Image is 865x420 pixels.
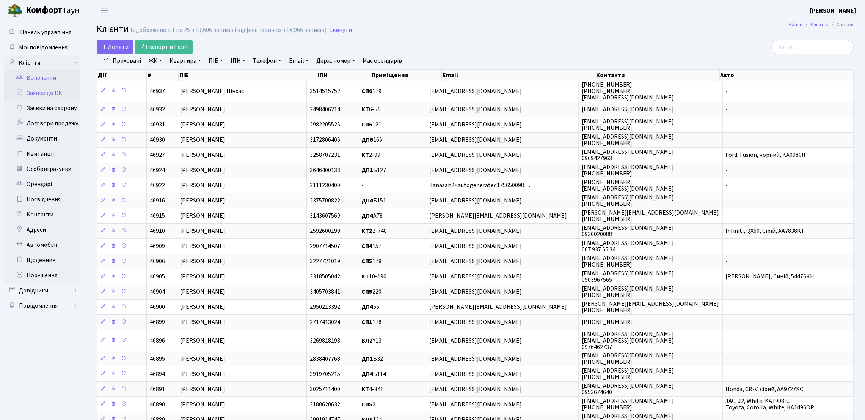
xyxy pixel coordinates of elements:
[429,336,522,345] span: [EMAIL_ADDRESS][DOMAIN_NAME]
[582,397,674,412] span: [EMAIL_ADDRESS][DOMAIN_NAME] [PHONE_NUMBER]
[4,85,80,101] a: Заявки до КК
[310,400,340,409] span: 3180620632
[726,136,728,144] span: -
[97,70,147,81] th: Дії
[361,166,373,175] b: ДП1
[361,318,372,327] b: СП1
[361,336,381,345] span: Y13
[726,121,728,129] span: -
[361,227,372,235] b: КТ2
[180,166,225,175] span: [PERSON_NAME]
[310,242,340,251] span: 2907714507
[726,257,728,266] span: -
[310,106,340,114] span: 2498406214
[429,136,522,144] span: [EMAIL_ADDRESS][DOMAIN_NAME]
[4,298,80,313] a: Повідомлення
[361,288,372,296] b: СП5
[20,28,71,36] span: Панель управління
[582,148,674,163] span: [EMAIL_ADDRESS][DOMAIN_NAME] 0969427963
[4,55,80,70] a: Клієнти
[361,273,386,281] span: 10-196
[361,182,364,190] span: -
[726,182,728,190] span: -
[150,136,165,144] span: 46930
[310,355,340,363] span: 2838407768
[180,182,225,190] span: [PERSON_NAME]
[726,212,728,220] span: -
[429,288,522,296] span: [EMAIL_ADDRESS][DOMAIN_NAME]
[4,222,80,237] a: Адреси
[361,370,373,378] b: ДП4
[361,136,382,144] span: 165
[180,197,225,205] span: [PERSON_NAME]
[361,385,369,393] b: КТ
[4,101,80,116] a: Заявки на охорону
[313,54,358,67] a: Держ. номер
[361,288,381,296] span: 220
[361,87,381,95] span: 179
[429,212,567,220] span: [PERSON_NAME][EMAIL_ADDRESS][DOMAIN_NAME]
[180,400,225,409] span: [PERSON_NAME]
[726,318,728,327] span: -
[429,227,522,235] span: [EMAIL_ADDRESS][DOMAIN_NAME]
[582,300,719,314] span: [PERSON_NAME][EMAIL_ADDRESS][DOMAIN_NAME] [PHONE_NUMBER]
[361,121,381,129] span: 121
[429,370,522,378] span: [EMAIL_ADDRESS][DOMAIN_NAME]
[310,166,340,175] span: 3646400138
[310,336,340,345] span: 3269818198
[442,70,595,81] th: Email
[4,131,80,146] a: Документи
[582,178,674,193] span: [PHONE_NUMBER] [EMAIL_ADDRESS][DOMAIN_NAME]
[582,330,674,351] span: [EMAIL_ADDRESS][DOMAIN_NAME] [EMAIL_ADDRESS][DOMAIN_NAME] 0976462737
[726,227,805,235] span: Infiniti, QX60, Сірій, АА7838КТ
[582,382,674,396] span: [EMAIL_ADDRESS][DOMAIN_NAME] 0953674640
[777,17,865,33] nav: breadcrumb
[582,239,674,254] span: [EMAIL_ADDRESS][DOMAIN_NAME] 067 937 55 34
[180,242,225,251] span: [PERSON_NAME]
[8,3,23,18] img: logo.png
[180,87,244,95] span: [PERSON_NAME] Пінхас
[361,303,379,311] span: 55
[582,133,674,147] span: [EMAIL_ADDRESS][DOMAIN_NAME] [PHONE_NUMBER]
[810,6,856,15] b: [PERSON_NAME]
[97,22,129,36] span: Клієнти
[361,166,386,175] span: Б127
[310,288,340,296] span: 3405703841
[726,336,728,345] span: -
[361,273,369,281] b: КТ
[429,151,522,159] span: [EMAIL_ADDRESS][DOMAIN_NAME]
[310,273,340,281] span: 3318505042
[150,336,165,345] span: 46896
[150,182,165,190] span: 46922
[582,106,674,114] span: [EMAIL_ADDRESS][DOMAIN_NAME]
[582,193,674,208] span: [EMAIL_ADDRESS][DOMAIN_NAME] [PHONE_NUMBER]
[429,303,567,311] span: [PERSON_NAME][EMAIL_ADDRESS][DOMAIN_NAME]
[4,25,80,40] a: Панель управління
[429,106,522,114] span: [EMAIL_ADDRESS][DOMAIN_NAME]
[429,400,522,409] span: [EMAIL_ADDRESS][DOMAIN_NAME]
[310,227,340,235] span: 2592600199
[361,400,375,409] span: 2
[180,136,225,144] span: [PERSON_NAME]
[429,166,522,175] span: [EMAIL_ADDRESS][DOMAIN_NAME]
[361,212,383,220] span: А78
[150,151,165,159] span: 46927
[582,284,674,299] span: [EMAIL_ADDRESS][DOMAIN_NAME] [PHONE_NUMBER]
[361,355,383,363] span: Б32
[361,257,381,266] span: 178
[595,70,720,81] th: Контакти
[788,21,802,28] a: Admin
[582,269,674,284] span: [EMAIL_ADDRESS][DOMAIN_NAME] 0503967565
[310,303,340,311] span: 2950213392
[180,257,225,266] span: [PERSON_NAME]
[726,197,728,205] span: -
[361,106,380,114] span: 6-51
[180,273,225,281] span: [PERSON_NAME]
[361,197,386,205] span: Б151
[150,370,165,378] span: 46894
[360,54,405,67] a: Має орендарів
[150,106,165,114] span: 46932
[310,370,340,378] span: 3919705215
[361,355,373,363] b: ДП1
[361,303,373,311] b: ДП4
